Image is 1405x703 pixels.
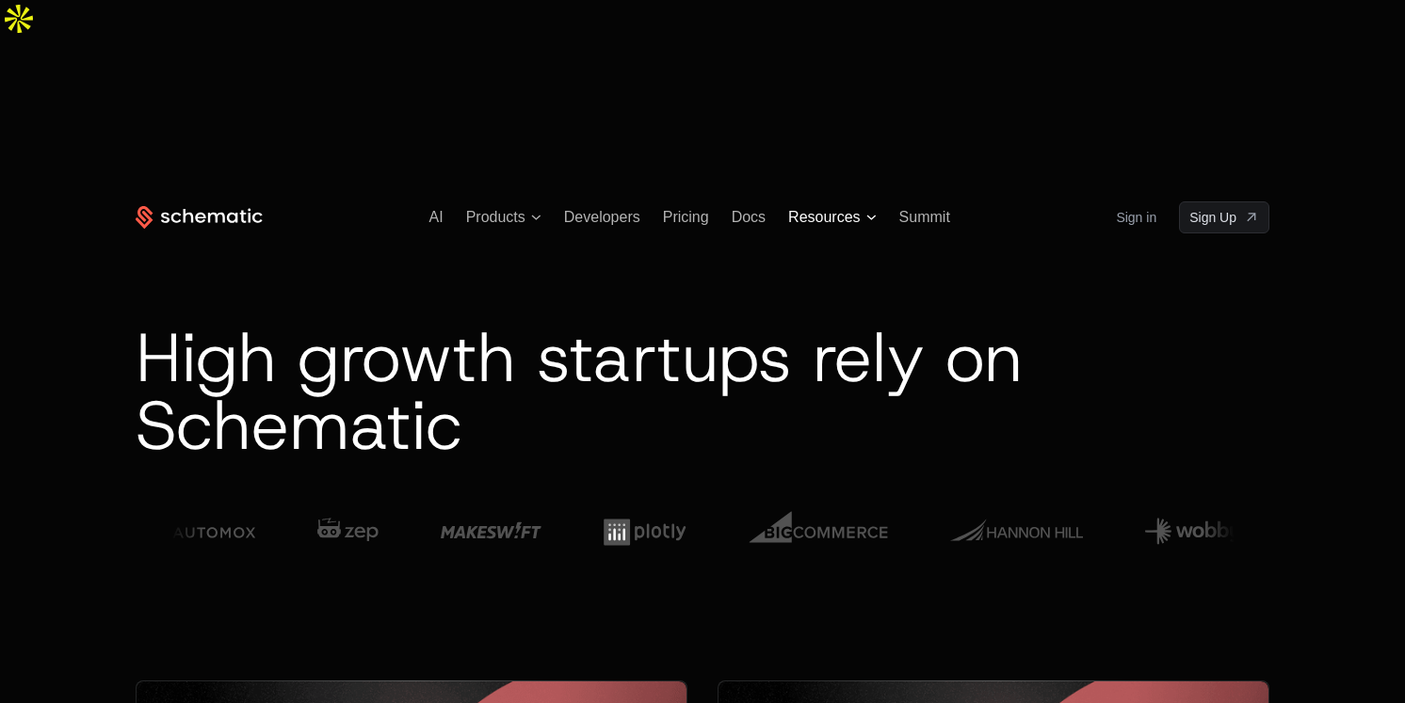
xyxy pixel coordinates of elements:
img: Customer 9 [749,504,888,559]
img: Customer 6 [317,504,379,560]
span: Resources [788,209,860,226]
img: Customer 7 [441,504,541,560]
a: Docs [732,209,766,225]
img: Customer 5 [132,504,255,560]
a: Developers [564,209,640,225]
img: Customer 11 [1145,504,1240,560]
span: Sign Up [1189,208,1236,227]
a: [object Object] [1179,201,1269,233]
span: High growth startups rely on Schematic [136,312,1023,471]
img: Customer 8 [604,504,686,560]
a: AI [429,209,444,225]
img: Customer 10 [950,504,1083,560]
a: Pricing [663,209,709,225]
a: Sign in [1116,202,1156,232]
span: Products [466,209,525,226]
a: Summit [899,209,950,225]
